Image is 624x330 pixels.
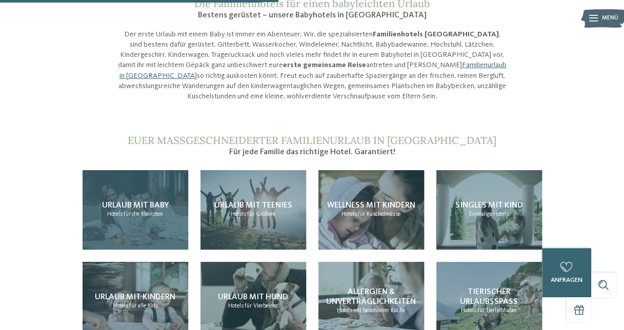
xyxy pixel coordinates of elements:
p: Der erste Urlaub mit einem Baby ist immer ein Abenteuer. Wir, die spezialisierten , sind bestens ... [117,29,507,101]
a: anfragen [542,248,591,297]
span: Hotels [337,307,352,314]
strong: Familienhotels [GEOGRAPHIC_DATA] [373,31,499,38]
span: Euer maßgeschneiderter Familienurlaub in [GEOGRAPHIC_DATA] [128,134,496,147]
span: anfragen [551,277,582,283]
a: Babyhotel in Südtirol für einen ganz entspannten Urlaub Urlaub mit Baby Hotels für die Kleinsten [83,170,188,250]
span: Hotels [493,211,509,217]
span: Hotels [107,211,123,217]
span: für Größere [247,211,275,217]
span: für Vierbeiner [245,303,278,309]
span: Urlaub mit Kindern [95,293,175,301]
span: Für jede Familie das richtige Hotel. Garantiert! [229,148,395,156]
span: Allergien & Unverträglichkeiten [326,288,416,306]
span: Hotels [461,307,476,314]
span: Urlaub mit Teenies [214,201,292,210]
a: Familienurlaub in [GEOGRAPHIC_DATA] [119,61,507,79]
span: Urlaub mit Baby [102,201,169,210]
span: Hotels [341,211,357,217]
span: für die Kleinsten [124,211,163,217]
a: Babyhotel in Südtirol für einen ganz entspannten Urlaub Singles mit Kind Einmalige Hotels [436,170,542,250]
a: Babyhotel in Südtirol für einen ganz entspannten Urlaub Wellness mit Kindern Hotels für Kuschelmäuse [318,170,424,250]
span: Urlaub mit Hund [218,293,288,301]
strong: erste gemeinsame Reise [283,61,366,69]
span: für Tierliebhaber [477,307,517,314]
span: Hotels [113,303,128,309]
span: Einmalige [469,211,492,217]
span: Singles mit Kind [455,201,523,210]
span: mit besonderer Küche [353,307,405,314]
span: Hotels [228,303,244,309]
span: Tierischer Urlaubsspaß [460,288,518,306]
span: für Kuschelmäuse [358,211,400,217]
span: Hotels [231,211,246,217]
a: Babyhotel in Südtirol für einen ganz entspannten Urlaub Urlaub mit Teenies Hotels für Größere [200,170,306,250]
span: für alle Kids [129,303,158,309]
span: Bestens gerüstet – unsere Babyhotels in [GEOGRAPHIC_DATA] [198,11,427,19]
span: Wellness mit Kindern [327,201,415,210]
